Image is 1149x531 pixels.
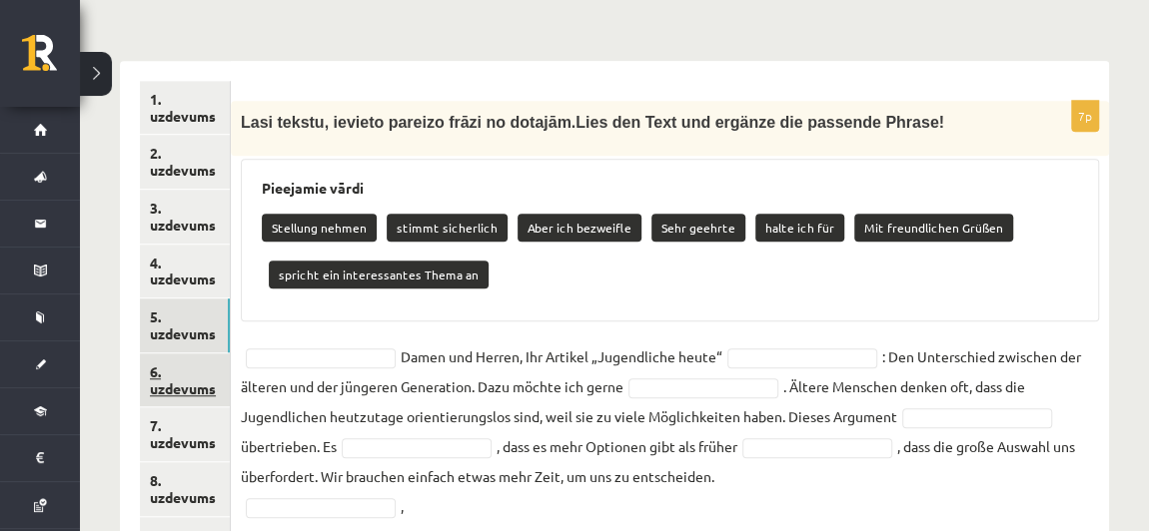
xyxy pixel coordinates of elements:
[140,245,230,298] a: 4. uzdevums
[241,114,575,131] span: Lasi tekstu, ievieto pareizo frāzi no dotajām.
[262,214,377,242] p: Stellung nehmen
[387,214,508,242] p: stimmt sicherlich
[140,407,230,461] a: 7. uzdevums
[262,180,1078,197] h3: Pieejamie vārdi
[140,462,230,516] a: 8. uzdevums
[22,35,80,85] a: Rīgas 1. Tālmācības vidusskola
[140,135,230,189] a: 2. uzdevums
[518,214,641,242] p: Aber ich bezweifle
[755,214,844,242] p: halte ich für
[140,190,230,244] a: 3. uzdevums
[140,298,230,352] a: 5. uzdevums
[854,214,1013,242] p: Mit freundlichen Grüßen
[140,353,230,407] a: 6. uzdevums
[269,261,489,288] p: spricht ein interessantes Thema an
[1071,100,1099,132] p: 7p
[651,214,745,242] p: Sehr geehrte
[575,114,944,131] span: Lies den Text und ergänze die passende Phrase!
[140,81,230,135] a: 1. uzdevums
